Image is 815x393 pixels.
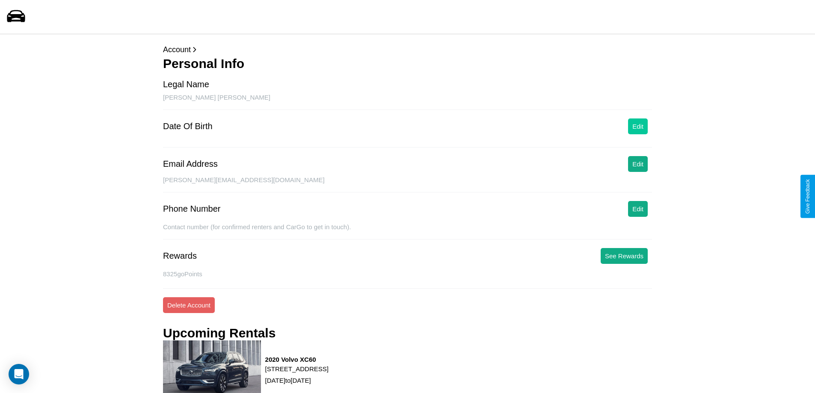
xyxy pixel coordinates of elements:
div: Email Address [163,159,218,169]
div: [PERSON_NAME][EMAIL_ADDRESS][DOMAIN_NAME] [163,176,652,192]
div: Rewards [163,251,197,261]
div: [PERSON_NAME] [PERSON_NAME] [163,94,652,110]
div: Contact number (for confirmed renters and CarGo to get in touch). [163,223,652,239]
button: Edit [628,201,648,217]
div: Open Intercom Messenger [9,364,29,384]
h3: 2020 Volvo XC60 [265,356,329,363]
button: See Rewards [601,248,648,264]
div: Date Of Birth [163,121,213,131]
h3: Personal Info [163,56,652,71]
div: Phone Number [163,204,221,214]
button: Edit [628,156,648,172]
p: Account [163,43,652,56]
h3: Upcoming Rentals [163,326,276,340]
p: [STREET_ADDRESS] [265,363,329,375]
div: Legal Name [163,80,209,89]
button: Delete Account [163,297,215,313]
p: [DATE] to [DATE] [265,375,329,386]
p: 8325 goPoints [163,268,652,280]
button: Edit [628,118,648,134]
div: Give Feedback [805,179,811,214]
